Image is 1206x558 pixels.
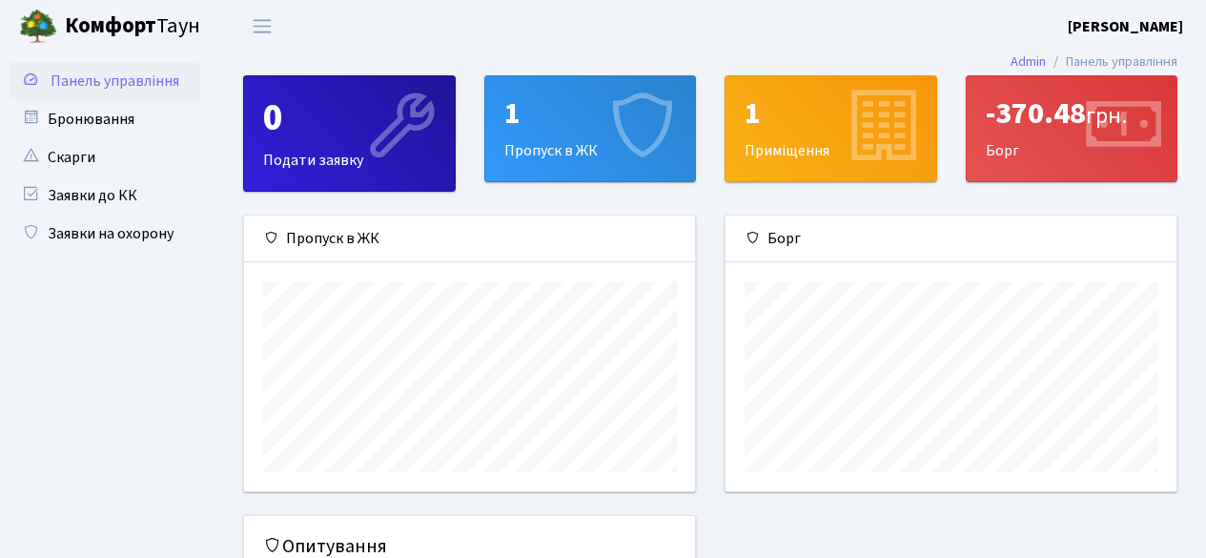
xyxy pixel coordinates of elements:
[19,8,57,46] img: logo.png
[10,62,200,100] a: Панель управління
[263,535,676,558] h5: Опитування
[986,95,1158,132] div: -370.48
[1011,52,1046,72] a: Admin
[51,71,179,92] span: Панель управління
[238,10,286,42] button: Переключити навігацію
[65,10,156,41] b: Комфорт
[65,10,200,43] span: Таун
[1068,15,1183,38] a: [PERSON_NAME]
[10,176,200,215] a: Заявки до КК
[1068,16,1183,37] b: [PERSON_NAME]
[485,76,696,181] div: Пропуск в ЖК
[1046,52,1177,72] li: Панель управління
[725,75,937,182] a: 1Приміщення
[263,95,436,141] div: 0
[726,216,1176,262] div: Борг
[484,75,697,182] a: 1Пропуск в ЖК
[243,75,456,192] a: 0Подати заявку
[10,138,200,176] a: Скарги
[504,95,677,132] div: 1
[982,42,1206,82] nav: breadcrumb
[726,76,936,181] div: Приміщення
[745,95,917,132] div: 1
[10,100,200,138] a: Бронювання
[244,76,455,191] div: Подати заявку
[967,76,1177,181] div: Борг
[10,215,200,253] a: Заявки на охорону
[244,216,695,262] div: Пропуск в ЖК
